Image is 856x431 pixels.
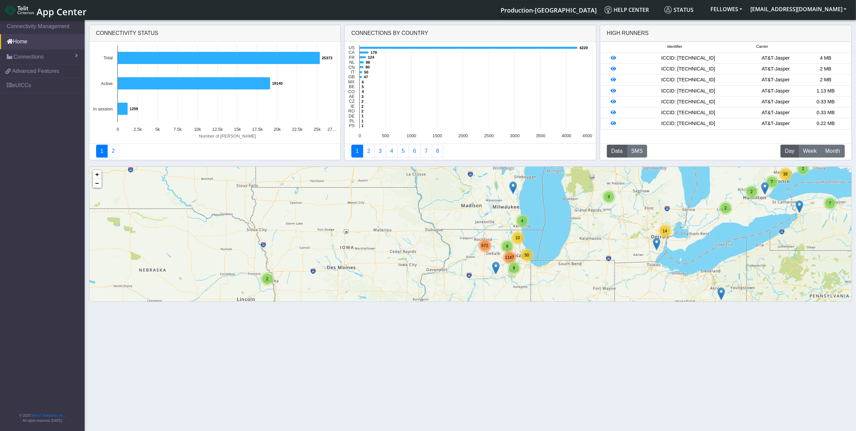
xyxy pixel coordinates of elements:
[272,81,283,85] text: 19140
[801,87,851,95] div: 1.13 MB
[345,25,596,42] div: Connections By Country
[364,70,368,74] text: 50
[37,5,87,18] span: App Center
[751,87,801,95] div: AT&T-Jasper
[234,127,241,132] text: 15k
[756,44,768,49] span: Carrier
[351,145,589,158] nav: Summary paging
[607,29,649,37] div: High Runners
[605,6,612,14] img: knowledge.svg
[607,145,627,158] button: Data
[366,60,370,64] text: 88
[506,244,508,249] span: 9
[361,104,364,108] text: 2
[583,133,592,138] text: 4500
[664,6,694,14] span: Status
[361,114,364,118] text: 1
[825,147,840,155] span: Month
[803,147,817,155] span: Week
[363,145,375,158] a: Carrier
[751,98,801,106] div: AT&T-Jasper
[349,94,355,99] text: AE
[93,106,113,111] text: In session
[605,6,649,14] span: Help center
[481,243,488,248] span: 672
[783,172,788,177] span: 38
[252,127,263,132] text: 17.5k
[664,6,672,14] img: status.svg
[107,145,119,158] a: Deployment status
[348,108,355,114] text: RO
[525,253,529,258] span: 50
[155,127,160,132] text: 5k
[484,133,494,138] text: 2500
[322,56,332,60] text: 25373
[173,127,182,132] text: 7.5k
[361,99,364,103] text: 2
[96,145,108,158] a: Connectivity status
[751,120,801,127] div: AT&T-Jasper
[627,145,648,158] button: SMS
[801,76,851,84] div: 2 MB
[536,133,545,138] text: 3500
[93,179,102,188] a: Zoom out
[626,65,751,73] div: ICCID: [TECHNICAL_ID]
[751,55,801,62] div: AT&T-Jasper
[349,74,355,79] text: GB
[93,170,102,179] a: Zoom in
[371,50,377,55] text: 179
[513,266,515,270] span: 9
[349,123,355,128] text: PS
[348,89,355,94] text: CO
[501,6,597,14] span: Production-[GEOGRAPHIC_DATA]
[266,276,268,281] span: 2
[751,76,801,84] div: AT&T-Jasper
[802,166,804,171] span: 2
[821,145,844,158] button: Month
[30,414,64,417] a: Telit IoT Solutions, Inc.
[785,147,794,155] span: Day
[103,55,112,60] text: Total
[458,133,468,138] text: 2000
[349,55,355,60] text: FR
[362,89,364,94] text: 4
[361,95,364,99] text: 3
[751,65,801,73] div: AT&T-Jasper
[626,87,751,95] div: ICCID: [TECHNICAL_ID]
[349,50,355,55] text: CA
[626,55,751,62] div: ICCID: [TECHNICAL_ID]
[348,79,355,84] text: MX
[116,127,119,132] text: 0
[801,98,851,106] div: 0.33 MB
[351,104,355,109] text: IE
[212,127,223,132] text: 12.5k
[750,189,753,194] span: 2
[751,109,801,117] div: AT&T-Jasper
[781,145,799,158] button: Day
[349,114,355,119] text: DE
[374,145,386,158] a: Usage per Country
[829,201,831,206] span: 7
[349,99,355,104] text: CZ
[626,120,751,127] div: ICCID: [TECHNICAL_ID]
[432,145,444,158] a: Not Connected for 30 days
[626,76,751,84] div: ICCID: [TECHNICAL_ID]
[349,84,355,89] text: BE
[14,53,44,61] span: Connections
[12,67,59,75] span: Advanced Features
[608,194,610,199] span: 3
[626,98,751,106] div: ICCID: [TECHNICAL_ID]
[579,46,588,50] text: 4220
[361,109,364,113] text: 2
[351,145,363,158] a: Connections By Country
[626,109,751,117] div: ICCID: [TECHNICAL_ID]
[5,5,34,16] img: logo-telit-cinterion-gw-new.png
[801,120,851,127] div: 0.22 MB
[133,127,142,132] text: 2.5k
[361,119,364,123] text: 1
[386,145,398,158] a: Connections By Carrier
[521,219,523,223] span: 4
[706,3,746,15] button: FELLOWES
[433,133,442,138] text: 1500
[101,81,113,86] text: Active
